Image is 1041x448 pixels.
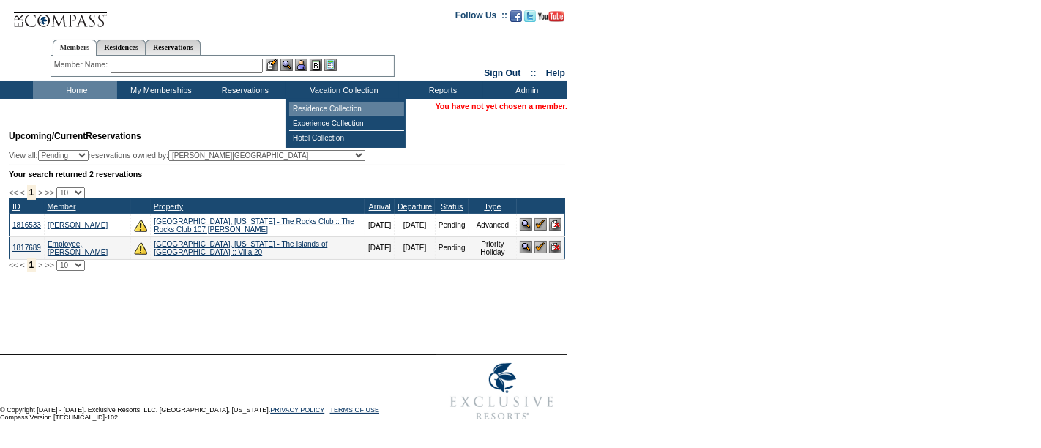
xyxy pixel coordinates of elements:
a: Subscribe to our YouTube Channel [538,15,564,23]
img: Impersonate [295,59,307,71]
td: Follow Us :: [455,9,507,26]
a: Sign Out [484,68,520,78]
span: > [38,188,42,197]
a: Arrival [369,202,391,211]
a: PRIVACY POLICY [270,406,324,414]
a: Departure [398,202,432,211]
img: b_calculator.gif [324,59,337,71]
img: Follow us on Twitter [524,10,536,22]
span: >> [45,261,53,269]
td: Reports [399,81,483,99]
td: Reservations [201,81,286,99]
td: Residence Collection [289,102,404,116]
td: [DATE] [365,214,394,236]
span: << [9,188,18,197]
a: Become our fan on Facebook [510,15,522,23]
td: [DATE] [365,236,394,259]
span: < [20,261,24,269]
td: Advanced [469,214,517,236]
a: TERMS OF USE [330,406,380,414]
img: Cancel Reservation [549,241,561,253]
td: Experience Collection [289,116,404,131]
a: Reservations [146,40,201,55]
a: ID [12,202,20,211]
td: Priority Holiday [469,236,517,259]
span: > [38,261,42,269]
td: [DATE] [395,214,435,236]
a: Help [546,68,565,78]
a: [GEOGRAPHIC_DATA], [US_STATE] - The Islands of [GEOGRAPHIC_DATA] :: Villa 20 [154,240,327,256]
div: Your search returned 2 reservations [9,170,565,179]
td: Admin [483,81,567,99]
td: Pending [435,214,469,236]
span: :: [531,68,537,78]
td: My Memberships [117,81,201,99]
a: Employee, [PERSON_NAME] [48,240,108,256]
a: [PERSON_NAME] [48,221,108,229]
img: View Reservation [520,218,532,231]
a: Follow us on Twitter [524,15,536,23]
img: Subscribe to our YouTube Channel [538,11,564,22]
a: Residences [97,40,146,55]
span: 1 [27,258,37,272]
span: >> [45,188,53,197]
img: Confirm Reservation [534,241,547,253]
img: Become our fan on Facebook [510,10,522,22]
img: Confirm Reservation [534,218,547,231]
a: [GEOGRAPHIC_DATA], [US_STATE] - The Rocks Club :: The Rocks Club 107 [PERSON_NAME] [154,217,354,234]
span: 1 [27,185,37,200]
a: Members [53,40,97,56]
span: < [20,188,24,197]
div: Member Name: [54,59,111,71]
a: Property [154,202,183,211]
img: View Reservation [520,241,532,253]
span: << [9,261,18,269]
a: Member [47,202,75,211]
img: There are insufficient days and/or tokens to cover this reservation [134,242,147,255]
a: 1816533 [12,221,41,229]
span: Upcoming/Current [9,131,86,141]
img: Cancel Reservation [549,218,561,231]
span: You have not yet chosen a member. [436,102,567,111]
img: b_edit.gif [266,59,278,71]
td: [DATE] [395,236,435,259]
img: View [280,59,293,71]
td: Home [33,81,117,99]
td: Hotel Collection [289,131,404,145]
img: Reservations [310,59,322,71]
span: Reservations [9,131,141,141]
a: Type [484,202,501,211]
td: Vacation Collection [286,81,399,99]
a: Status [441,202,463,211]
td: Pending [435,236,469,259]
a: 1817689 [12,244,41,252]
img: There are insufficient days and/or tokens to cover this reservation [134,219,147,232]
div: View all: reservations owned by: [9,150,372,161]
img: Exclusive Resorts [436,355,567,428]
